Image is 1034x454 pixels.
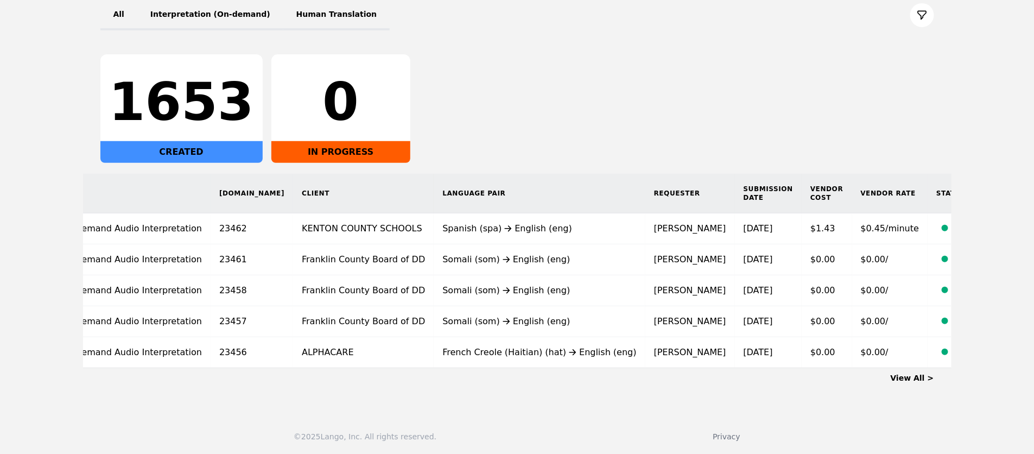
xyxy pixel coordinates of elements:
div: 0 [280,76,402,128]
td: ALPHACARE [293,337,434,368]
td: [PERSON_NAME] [645,213,735,244]
th: Client [293,174,434,213]
td: On-Demand Audio Interpretation [51,337,211,368]
span: $0.00/ [861,285,889,295]
td: 23458 [211,275,293,306]
span: $0.00/ [861,316,889,326]
div: Somali (som) English (eng) [442,284,636,297]
td: On-Demand Audio Interpretation [51,275,211,306]
time: [DATE] [744,285,773,295]
td: [PERSON_NAME] [645,337,735,368]
td: $0.00 [802,275,852,306]
td: 23456 [211,337,293,368]
div: 1653 [109,76,254,128]
th: Vendor Cost [802,174,852,213]
th: [DOMAIN_NAME] [211,174,293,213]
th: Vendor Rate [852,174,928,213]
time: [DATE] [744,223,773,234]
th: Type [51,174,211,213]
th: Requester [645,174,735,213]
th: Status [928,174,1010,213]
span: $0.45/minute [861,223,919,234]
div: IN PROGRESS [271,141,410,163]
button: Filter [910,3,934,27]
time: [DATE] [744,254,773,264]
td: 23461 [211,244,293,275]
th: Language Pair [434,174,645,213]
td: 23462 [211,213,293,244]
td: $0.00 [802,337,852,368]
time: [DATE] [744,316,773,326]
div: Somali (som) English (eng) [442,315,636,328]
span: $0.00/ [861,254,889,264]
td: $1.43 [802,213,852,244]
td: $0.00 [802,306,852,337]
td: On-Demand Audio Interpretation [51,213,211,244]
td: On-Demand Audio Interpretation [51,306,211,337]
th: Submission Date [735,174,802,213]
td: [PERSON_NAME] [645,275,735,306]
td: [PERSON_NAME] [645,306,735,337]
span: $0.00/ [861,347,889,357]
td: 23457 [211,306,293,337]
td: [PERSON_NAME] [645,244,735,275]
td: KENTON COUNTY SCHOOLS [293,213,434,244]
div: Spanish (spa) English (eng) [442,222,636,235]
a: View All > [891,374,934,382]
time: [DATE] [744,347,773,357]
a: Privacy [713,432,740,441]
td: Franklin County Board of DD [293,244,434,275]
td: Franklin County Board of DD [293,306,434,337]
td: On-Demand Audio Interpretation [51,244,211,275]
div: French Creole (Haitian) (hat) English (eng) [442,346,636,359]
td: Franklin County Board of DD [293,275,434,306]
div: Somali (som) English (eng) [442,253,636,266]
div: CREATED [100,141,263,163]
div: © 2025 Lango, Inc. All rights reserved. [294,431,436,442]
td: $0.00 [802,244,852,275]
